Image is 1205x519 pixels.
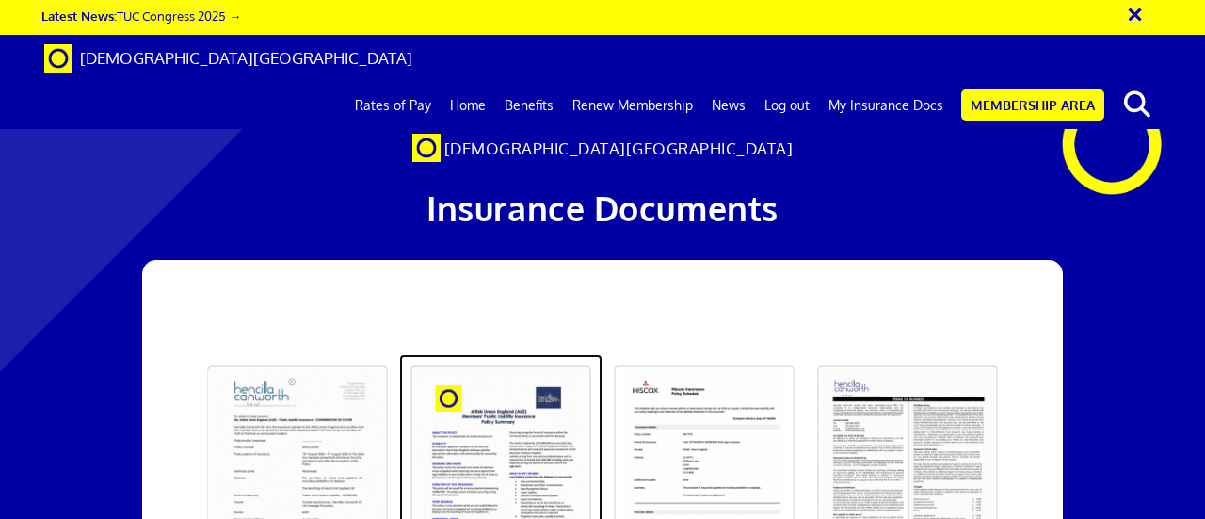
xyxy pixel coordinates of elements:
span: Insurance Documents [426,187,779,229]
a: Log out [755,82,819,129]
a: News [702,82,755,129]
a: Benefits [495,82,563,129]
a: Rates of Pay [345,82,441,129]
a: Brand [DEMOGRAPHIC_DATA][GEOGRAPHIC_DATA] [30,35,426,82]
span: [DEMOGRAPHIC_DATA][GEOGRAPHIC_DATA] [444,138,794,158]
a: Latest News:TUC Congress 2025 → [41,8,241,24]
a: Home [441,82,495,129]
a: Membership Area [961,89,1104,121]
strong: Latest News: [41,8,117,24]
a: Renew Membership [563,82,702,129]
button: search [1108,85,1165,124]
a: My Insurance Docs [819,82,953,129]
span: [DEMOGRAPHIC_DATA][GEOGRAPHIC_DATA] [80,48,412,68]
